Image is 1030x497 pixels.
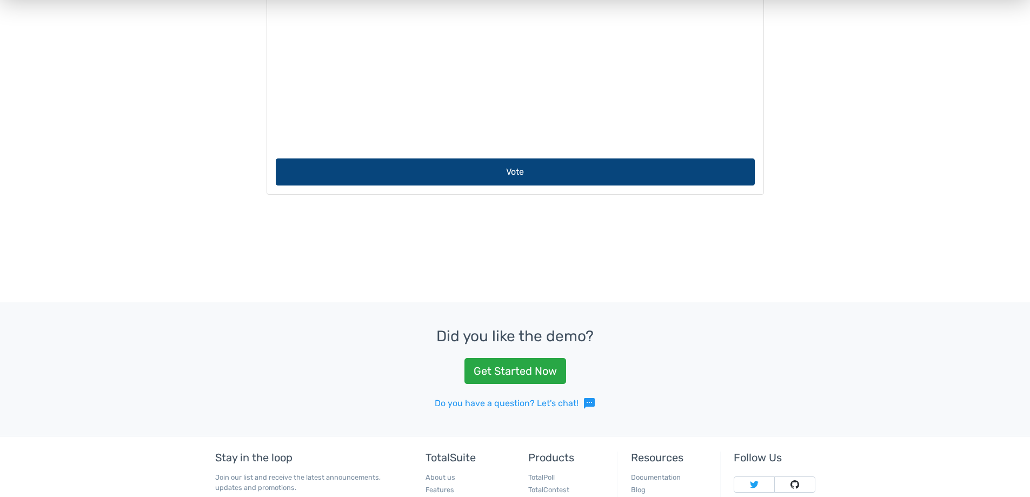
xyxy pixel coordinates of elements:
[215,452,400,463] h5: Stay in the loop
[583,397,596,410] span: sms
[790,480,799,489] img: Follow TotalSuite on Github
[426,486,454,494] a: Features
[631,452,712,463] h5: Resources
[528,452,609,463] h5: Products
[435,397,596,410] a: Do you have a question? Let's chat!sms
[631,486,646,494] a: Blog
[464,358,566,384] a: Get Started Now
[276,353,755,380] button: Vote
[276,62,755,332] iframe: Forest River Nature Sounds-Gentle Stream Sleeping Sound-Natural Calming Meditation Birdsong Ambience
[26,328,1004,345] h3: Did you like the demo?
[734,452,815,463] h5: Follow Us
[631,473,681,481] a: Documentation
[426,473,455,481] a: About us
[528,486,569,494] a: TotalContest
[267,22,515,54] a: Participate
[426,452,507,463] h5: TotalSuite
[750,480,759,489] img: Follow TotalSuite on Twitter
[515,22,763,54] a: Submissions
[528,473,555,481] a: TotalPoll
[215,472,400,493] p: Join our list and receive the latest announcements, updates and promotions.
